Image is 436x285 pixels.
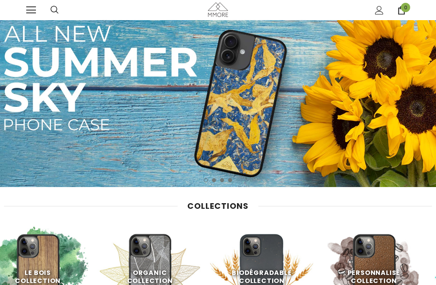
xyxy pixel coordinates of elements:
[397,6,406,15] a: 0
[401,3,410,12] span: 0
[204,178,208,182] button: 1
[187,200,249,212] span: Collections
[228,178,232,182] button: 4
[208,2,228,17] img: Cas MMORE
[212,178,216,182] button: 2
[220,178,224,182] button: 3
